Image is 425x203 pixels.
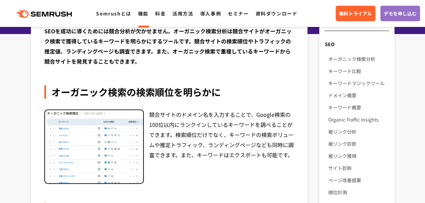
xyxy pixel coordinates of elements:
[255,10,297,17] a: 資料ダウンロード
[339,10,372,17] span: 無料トライアル
[328,101,389,113] a: キーワード概要
[149,109,294,184] div: 競合サイトのドメイン名を入力することで、Google検索の100位以内にランクインしているキーワードを調べることができます。検索順位だけでなく、キーワードの検索ボリュームや推定トラフィック、ラン...
[336,6,375,21] a: 無料トライアル
[384,10,417,17] span: デモを申し込む
[328,65,389,77] a: キーワード比較
[44,26,294,66] div: SEOを成功に導くためには競合分析が欠かせません。オーガニック検索分析は競合サイトがオーガニック検索で獲得しているキーワードを明らかにするツールです。競合サイトの検索順位やトラフィックの推定値、...
[44,85,294,99] div: オーガニック検索の検索順位を明らかに
[328,89,389,101] a: ドメイン概要
[328,138,389,150] a: 被リンク診断
[328,174,389,186] a: ページ改善提案
[328,53,389,65] a: オーガニック検索分析
[328,186,389,198] a: 順位計測
[96,10,131,17] a: Semrushとは
[155,10,166,17] a: 料金
[172,10,193,17] a: 活用方法
[200,10,221,17] a: 導入事例
[328,126,389,138] a: 被リンク分析
[45,110,143,183] img: オーガニック検索分析 検索順位
[319,38,394,50] div: SEO
[328,113,389,126] a: Organic Traffic Insights
[328,77,389,89] a: キーワードマジックツール
[328,162,389,174] a: サイト診断
[380,6,420,21] a: デモを申し込む
[228,10,249,17] a: セミナー
[328,150,389,162] a: 被リンク獲得
[138,10,148,17] a: 機能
